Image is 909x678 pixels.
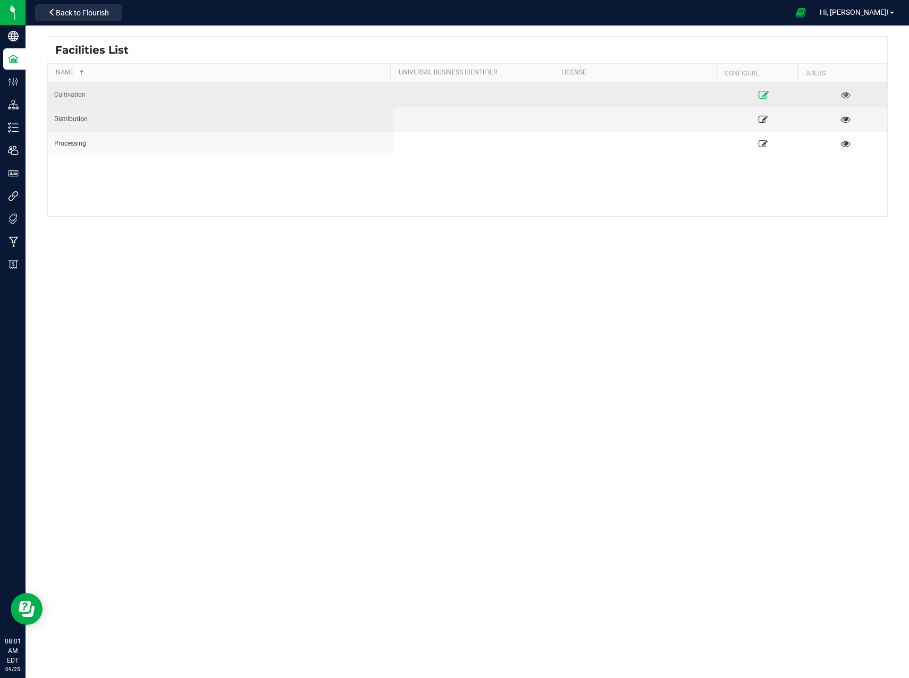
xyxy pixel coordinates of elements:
inline-svg: Configuration [8,77,19,87]
span: Back to Flourish [56,9,109,17]
div: Cultivation [54,90,387,100]
inline-svg: Users [8,145,19,156]
inline-svg: User Roles [8,168,19,179]
inline-svg: Facilities [8,54,19,64]
a: Universal Business Identifier [399,69,549,77]
inline-svg: Integrations [8,191,19,201]
div: Distribution [54,114,387,124]
div: Processing [54,139,387,149]
iframe: Resource center [11,593,43,625]
p: 09/25 [5,665,21,673]
inline-svg: Tags [8,214,19,224]
a: Name [56,69,386,77]
inline-svg: Company [8,31,19,41]
inline-svg: Billing [8,259,19,270]
inline-svg: Distribution [8,99,19,110]
span: Facilities List [55,42,129,58]
span: Hi, [PERSON_NAME]! [820,8,889,16]
inline-svg: Manufacturing [8,236,19,247]
a: License [561,69,712,77]
inline-svg: Inventory [8,122,19,133]
span: Open Ecommerce Menu [789,2,813,23]
th: Configure [716,64,797,83]
th: Areas [797,64,879,83]
button: Back to Flourish [35,4,122,21]
p: 08:01 AM EDT [5,637,21,665]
